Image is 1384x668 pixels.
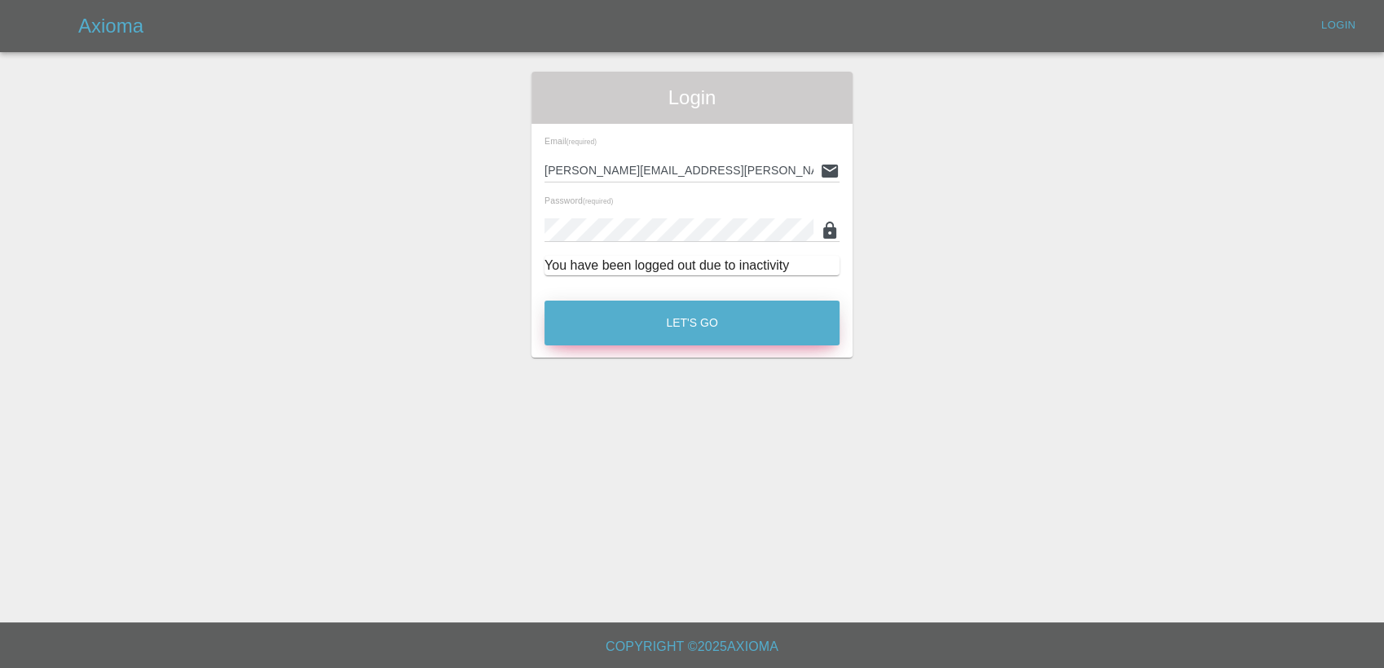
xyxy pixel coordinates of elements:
[544,301,840,345] button: Let's Go
[1312,13,1364,38] a: Login
[13,635,1371,658] h6: Copyright © 2025 Axioma
[544,136,597,146] span: Email
[566,138,597,146] small: (required)
[78,13,143,39] h5: Axioma
[544,196,613,205] span: Password
[583,198,613,205] small: (required)
[544,85,840,111] span: Login
[544,256,840,275] div: You have been logged out due to inactivity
